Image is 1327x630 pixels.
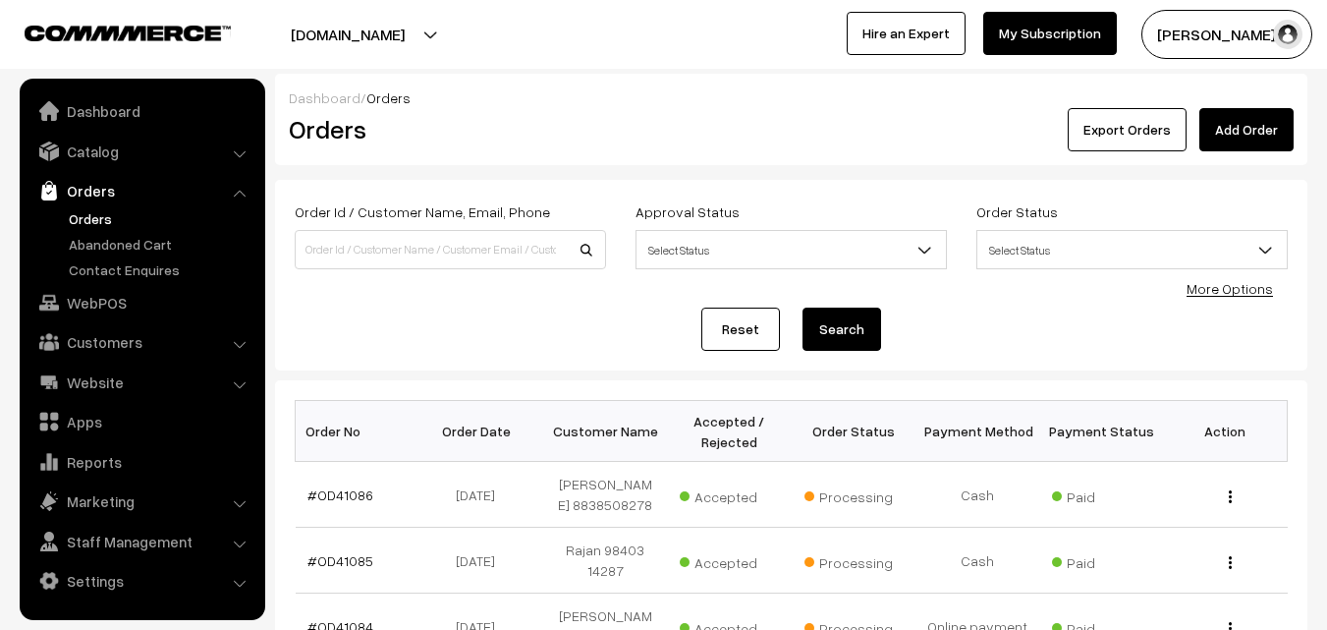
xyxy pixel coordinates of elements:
a: #OD41085 [307,552,373,569]
a: Website [25,365,258,400]
th: Order Date [419,401,543,462]
th: Order No [296,401,419,462]
a: #OD41086 [307,487,373,503]
span: Processing [804,547,903,573]
button: [PERSON_NAME] s… [1141,10,1312,59]
h2: Orders [289,114,604,144]
span: Accepted [680,547,778,573]
td: [DATE] [419,528,543,594]
td: [DATE] [419,462,543,528]
div: / [289,87,1294,108]
span: Processing [804,482,903,507]
a: Contact Enquires [64,259,258,280]
a: Dashboard [289,89,360,106]
span: Paid [1052,547,1150,573]
td: Cash [915,528,1039,594]
span: Select Status [636,230,947,269]
span: Select Status [977,233,1287,267]
a: Apps [25,404,258,439]
a: Dashboard [25,93,258,129]
th: Customer Name [543,401,667,462]
img: Menu [1229,556,1232,569]
td: Cash [915,462,1039,528]
a: My Subscription [983,12,1117,55]
a: Staff Management [25,524,258,559]
a: Settings [25,563,258,599]
button: [DOMAIN_NAME] [222,10,473,59]
th: Payment Method [915,401,1039,462]
a: Orders [64,208,258,229]
span: Select Status [976,230,1288,269]
a: Reset [701,308,780,351]
a: Hire an Expert [847,12,966,55]
a: COMMMERCE [25,20,196,43]
th: Action [1163,401,1287,462]
label: Approval Status [636,201,740,222]
a: More Options [1187,280,1273,297]
td: [PERSON_NAME] 8838508278 [543,462,667,528]
a: Reports [25,444,258,480]
th: Payment Status [1039,401,1163,462]
a: Catalog [25,134,258,169]
th: Order Status [792,401,915,462]
th: Accepted / Rejected [667,401,791,462]
span: Orders [366,89,411,106]
input: Order Id / Customer Name / Customer Email / Customer Phone [295,230,606,269]
img: user [1273,20,1302,49]
label: Order Id / Customer Name, Email, Phone [295,201,550,222]
td: Rajan 98403 14287 [543,528,667,594]
a: WebPOS [25,285,258,320]
span: Accepted [680,482,778,507]
a: Marketing [25,484,258,519]
span: Select Status [636,233,946,267]
button: Export Orders [1068,108,1187,151]
a: Abandoned Cart [64,234,258,255]
img: Menu [1229,490,1232,503]
label: Order Status [976,201,1058,222]
span: Paid [1052,482,1150,507]
a: Orders [25,173,258,208]
button: Search [802,308,881,351]
img: COMMMERCE [25,26,231,40]
a: Customers [25,324,258,360]
a: Add Order [1199,108,1294,151]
